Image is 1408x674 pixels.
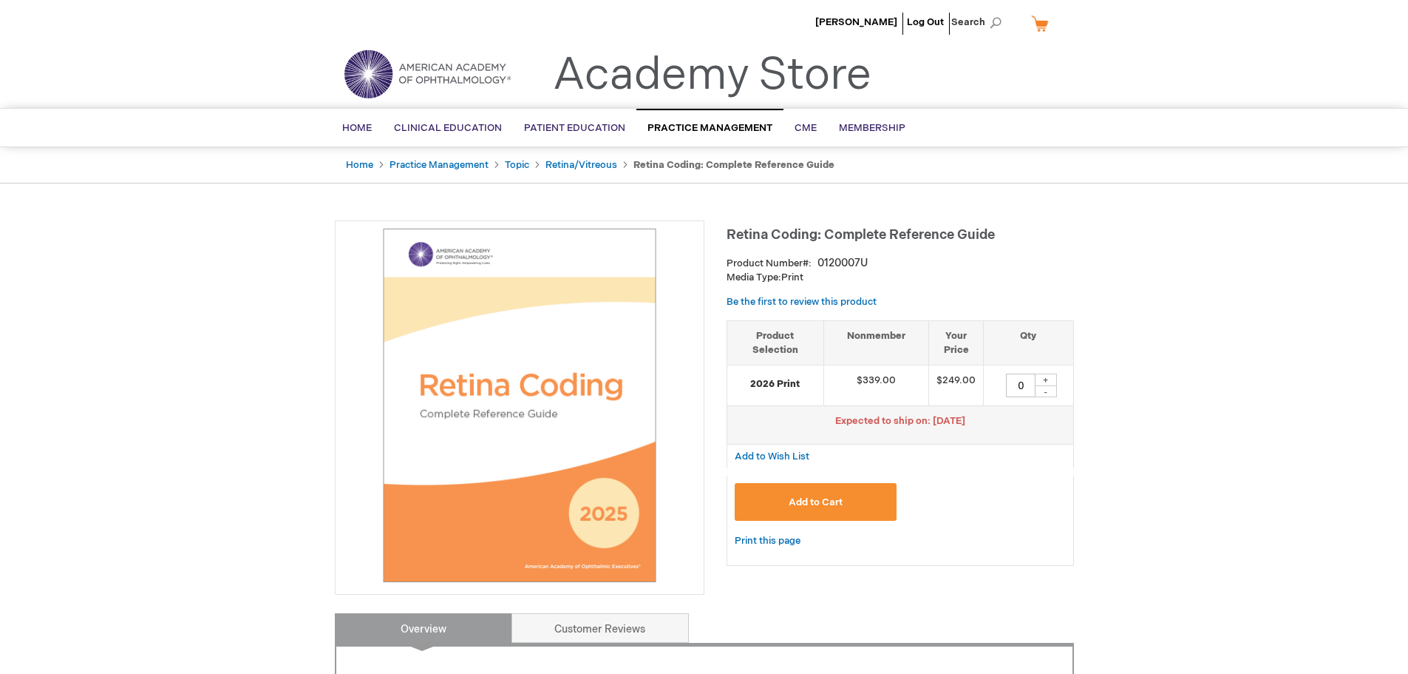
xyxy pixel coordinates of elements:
[735,377,816,391] strong: 2026 Print
[929,320,984,365] th: Your Price
[1035,374,1057,386] div: +
[346,159,373,171] a: Home
[342,122,372,134] span: Home
[929,365,984,406] td: $249.00
[951,7,1007,37] span: Search
[394,122,502,134] span: Clinical Education
[727,227,995,243] span: Retina Coding: Complete Reference Guide
[633,159,834,171] strong: Retina Coding: Complete Reference Guide
[835,415,965,427] span: Expected to ship on: [DATE]
[727,257,812,269] strong: Product Number
[907,16,944,28] a: Log Out
[735,483,897,521] button: Add to Cart
[815,16,897,28] a: [PERSON_NAME]
[727,272,781,283] strong: Media Type:
[839,122,905,134] span: Membership
[335,613,512,643] a: Overview
[524,122,625,134] span: Patient Education
[795,122,817,134] span: CME
[343,229,696,582] img: Retina Coding: Complete Reference Guide
[1035,385,1057,397] div: -
[1006,374,1035,397] input: Qty
[727,320,824,365] th: Product Selection
[823,365,929,406] td: $339.00
[735,450,809,462] a: Add to Wish List
[647,122,772,134] span: Practice Management
[735,532,800,550] a: Print this page
[505,159,529,171] a: Topic
[727,296,877,308] a: Be the first to review this product
[984,320,1073,365] th: Qty
[823,320,929,365] th: Nonmember
[511,613,689,643] a: Customer Reviews
[727,271,1074,285] p: Print
[390,159,489,171] a: Practice Management
[817,256,868,271] div: 0120007U
[545,159,617,171] a: Retina/Vitreous
[789,496,843,508] span: Add to Cart
[553,49,871,102] a: Academy Store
